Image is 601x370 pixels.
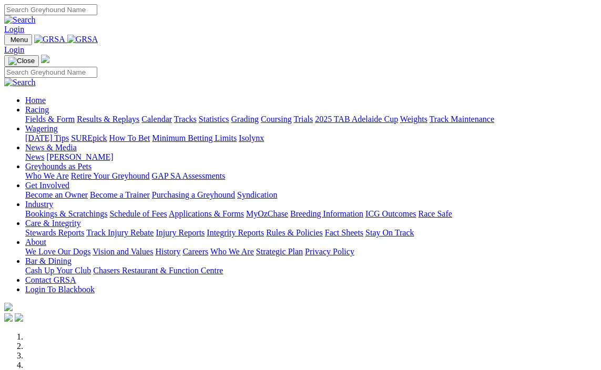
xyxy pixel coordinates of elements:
[290,209,363,218] a: Breeding Information
[25,209,107,218] a: Bookings & Scratchings
[34,35,65,44] img: GRSA
[25,133,597,143] div: Wagering
[174,115,197,124] a: Tracks
[11,36,28,44] span: Menu
[25,171,69,180] a: Who We Are
[25,247,597,256] div: About
[418,209,452,218] a: Race Safe
[315,115,398,124] a: 2025 TAB Adelaide Cup
[86,228,154,237] a: Track Injury Rebate
[90,190,150,199] a: Become a Trainer
[430,115,494,124] a: Track Maintenance
[4,67,97,78] input: Search
[239,133,264,142] a: Isolynx
[25,143,77,152] a: News & Media
[199,115,229,124] a: Statistics
[169,209,244,218] a: Applications & Forms
[25,162,91,171] a: Greyhounds as Pets
[152,171,226,180] a: GAP SA Assessments
[365,228,414,237] a: Stay On Track
[25,266,91,275] a: Cash Up Your Club
[25,247,90,256] a: We Love Our Dogs
[4,4,97,15] input: Search
[25,285,95,294] a: Login To Blackbook
[25,238,46,246] a: About
[15,313,23,322] img: twitter.svg
[46,152,113,161] a: [PERSON_NAME]
[25,105,49,114] a: Racing
[25,96,46,105] a: Home
[400,115,427,124] a: Weights
[71,171,150,180] a: Retire Your Greyhound
[25,219,81,228] a: Care & Integrity
[25,115,75,124] a: Fields & Form
[109,133,150,142] a: How To Bet
[8,57,35,65] img: Close
[4,55,39,67] button: Toggle navigation
[25,200,53,209] a: Industry
[210,247,254,256] a: Who We Are
[325,228,363,237] a: Fact Sheets
[4,313,13,322] img: facebook.svg
[231,115,259,124] a: Grading
[109,209,167,218] a: Schedule of Fees
[25,209,597,219] div: Industry
[25,256,72,265] a: Bar & Dining
[25,190,88,199] a: Become an Owner
[71,133,107,142] a: SUREpick
[25,115,597,124] div: Racing
[4,78,36,87] img: Search
[261,115,292,124] a: Coursing
[25,171,597,181] div: Greyhounds as Pets
[4,34,32,45] button: Toggle navigation
[25,190,597,200] div: Get Involved
[207,228,264,237] a: Integrity Reports
[237,190,277,199] a: Syndication
[365,209,416,218] a: ICG Outcomes
[4,15,36,25] img: Search
[25,152,597,162] div: News & Media
[25,133,69,142] a: [DATE] Tips
[25,228,597,238] div: Care & Integrity
[25,152,44,161] a: News
[266,228,323,237] a: Rules & Policies
[152,190,235,199] a: Purchasing a Greyhound
[152,133,237,142] a: Minimum Betting Limits
[141,115,172,124] a: Calendar
[25,275,76,284] a: Contact GRSA
[305,247,354,256] a: Privacy Policy
[4,303,13,311] img: logo-grsa-white.png
[256,247,303,256] a: Strategic Plan
[155,247,180,256] a: History
[25,124,58,133] a: Wagering
[93,266,223,275] a: Chasers Restaurant & Function Centre
[77,115,139,124] a: Results & Replays
[4,45,24,54] a: Login
[156,228,205,237] a: Injury Reports
[93,247,153,256] a: Vision and Values
[41,55,49,63] img: logo-grsa-white.png
[182,247,208,256] a: Careers
[246,209,288,218] a: MyOzChase
[25,228,84,237] a: Stewards Reports
[293,115,313,124] a: Trials
[25,181,69,190] a: Get Involved
[67,35,98,44] img: GRSA
[25,266,597,275] div: Bar & Dining
[4,25,24,34] a: Login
